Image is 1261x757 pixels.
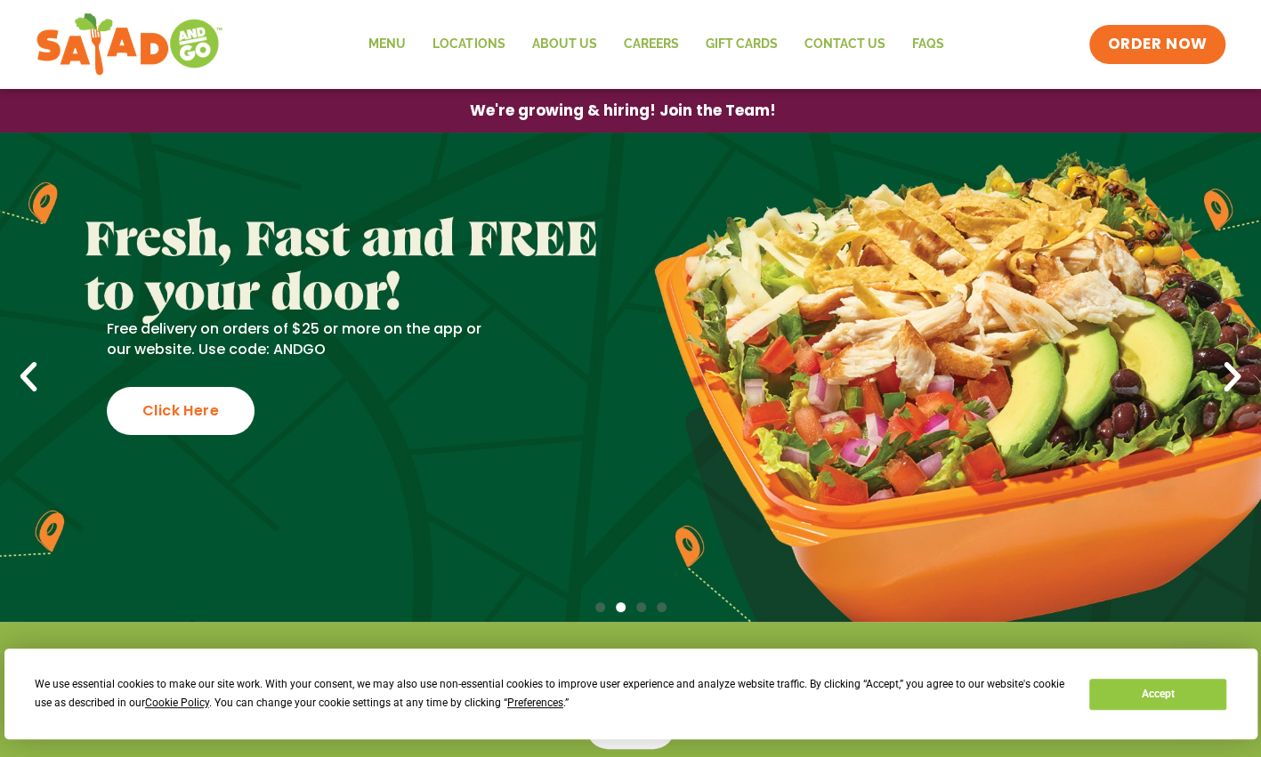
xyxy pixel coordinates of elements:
[4,648,1257,739] div: Cookie Consent Prompt
[107,319,488,359] p: Free delivery on orders of $25 or more on the app or our website. Use code: ANDGO
[636,602,646,612] span: Go to slide 3
[145,697,209,709] span: Cookie Policy
[507,697,563,709] span: Preferences
[691,24,790,65] a: GIFT CARDS
[419,24,518,65] a: Locations
[355,24,957,65] nav: Menu
[898,24,957,65] a: FAQs
[1107,34,1207,55] span: ORDER NOW
[657,602,667,612] span: Go to slide 4
[610,24,691,65] a: Careers
[107,387,255,435] div: Click Here
[790,24,898,65] a: Contact Us
[518,24,610,65] a: About Us
[36,9,223,80] img: new-SAG-logo-768×292
[443,90,803,132] a: We're growing & hiring! Join the Team!
[35,675,1068,713] div: We use essential cookies to make our site work. With your consent, we may also use non-essential ...
[9,358,48,397] div: Previous slide
[355,24,419,65] a: Menu
[1213,358,1252,397] div: Next slide
[1089,25,1225,64] a: ORDER NOW
[470,103,776,118] span: We're growing & hiring! Join the Team!
[595,602,605,612] span: Go to slide 1
[1089,679,1226,710] button: Accept
[616,602,626,612] span: Go to slide 2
